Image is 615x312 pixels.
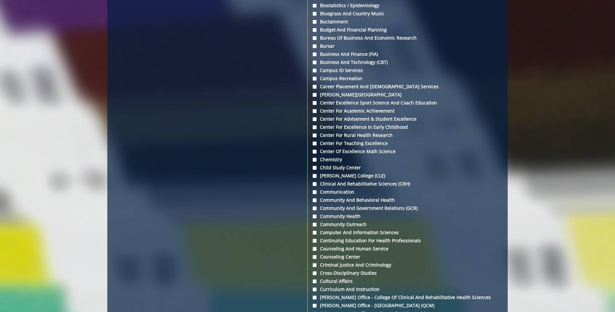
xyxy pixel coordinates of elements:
label: [PERSON_NAME] Office - College of Clinical and Rehabilitative Health Sciences [313,294,502,301]
label: Center of Excellence Math Science [313,148,502,155]
label: Chemistry [313,156,502,163]
label: Communication [313,189,502,195]
label: Community and Government Relations (GCR) [313,205,502,211]
label: Child Study Center [313,164,502,171]
label: Center for Academic Achievement [313,108,502,114]
label: Bursar [313,43,502,49]
label: Biostatistics / Epidemiology [313,2,502,9]
label: Clinical and Rehabilitative Sciences (CRH) [313,181,502,187]
label: Center for Advisement & Student Excellence [313,116,502,122]
label: Business and Technology (CBT) [313,59,502,66]
label: Counseling Center [313,254,502,260]
label: Community Health [313,213,502,220]
label: Center Excellence Sport Science and Coach Education [313,100,502,106]
label: Campus ID Services [313,67,502,74]
label: Counseling and Human Service [313,246,502,252]
label: Career Placement and [DEMOGRAPHIC_DATA] Services [313,83,502,90]
label: Cross-Disciplinary Studies [313,270,502,276]
label: Buctainment [313,18,502,25]
label: Center for Excellence in Early Childhood [313,124,502,130]
label: Computer and Information Sciences [313,229,502,236]
label: Center for Rural Health Research [313,132,502,138]
label: [PERSON_NAME] Office - [GEOGRAPHIC_DATA] (QCM) [313,302,502,309]
label: Continuing Education for Health Professionals [313,237,502,244]
label: Bureau of Business and Economic Research [313,35,502,41]
label: Criminal Justice and Criminology [313,262,502,268]
label: Community and Behavioral Health [313,197,502,203]
label: Campus Recreation [313,75,502,82]
label: Bluegrass and Country Music [313,10,502,17]
label: Community Outreach [313,221,502,228]
label: [PERSON_NAME] College (CLE) [313,173,502,179]
label: Curriculum and Instruction [313,286,502,293]
label: [PERSON_NAME][GEOGRAPHIC_DATA] [313,91,502,98]
label: Cultural Affairs [313,278,502,284]
label: Center for Teaching Excellence [313,140,502,147]
label: Budget and Financial Planning [313,27,502,33]
label: Business and Finance (FIA) [313,51,502,57]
